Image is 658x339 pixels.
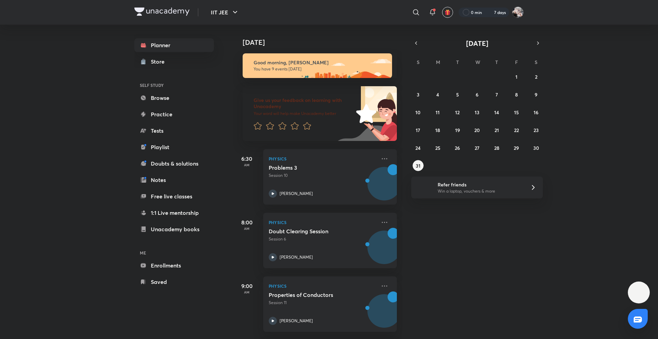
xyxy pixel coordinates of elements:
h5: Properties of Conductors [269,291,354,298]
p: Session 10 [269,172,376,179]
button: [DATE] [421,38,533,48]
h6: Good morning, [PERSON_NAME] [254,60,386,66]
abbr: August 19, 2025 [455,127,460,133]
abbr: August 11, 2025 [436,109,440,116]
button: August 23, 2025 [531,125,541,135]
button: August 12, 2025 [452,107,463,118]
button: August 31, 2025 [413,160,424,171]
img: ttu [635,288,643,297]
button: August 19, 2025 [452,125,463,135]
button: August 6, 2025 [472,89,483,100]
h6: Refer friends [438,181,522,188]
button: August 9, 2025 [531,89,541,100]
abbr: August 4, 2025 [436,91,439,98]
abbr: August 15, 2025 [514,109,519,116]
p: Session 6 [269,236,376,242]
abbr: August 30, 2025 [533,145,539,151]
button: August 22, 2025 [511,125,522,135]
abbr: August 10, 2025 [415,109,421,116]
button: August 1, 2025 [511,71,522,82]
img: morning [243,53,392,78]
button: August 3, 2025 [413,89,424,100]
abbr: August 2, 2025 [535,74,537,80]
abbr: August 5, 2025 [456,91,459,98]
h5: 6:30 [233,155,260,163]
a: Practice [134,107,214,121]
p: AM [233,226,260,231]
button: August 15, 2025 [511,107,522,118]
img: unacademy [359,228,397,275]
h5: 9:00 [233,282,260,290]
h6: ME [134,247,214,259]
button: August 18, 2025 [432,125,443,135]
img: avatar [444,9,451,15]
button: August 11, 2025 [432,107,443,118]
button: August 2, 2025 [531,71,541,82]
button: August 5, 2025 [452,89,463,100]
p: Physics [269,218,376,226]
abbr: August 22, 2025 [514,127,519,133]
button: August 16, 2025 [531,107,541,118]
abbr: August 3, 2025 [417,91,419,98]
a: Company Logo [134,8,190,17]
a: Store [134,55,214,68]
button: August 24, 2025 [413,142,424,153]
abbr: August 26, 2025 [455,145,460,151]
a: Doubts & solutions [134,157,214,170]
button: August 29, 2025 [511,142,522,153]
a: Notes [134,173,214,187]
abbr: August 24, 2025 [415,145,421,151]
p: Physics [269,282,376,290]
abbr: August 8, 2025 [515,91,518,98]
h5: 8:00 [233,218,260,226]
h5: Doubt Clearing Session [269,228,354,235]
p: Win a laptop, vouchers & more [438,188,522,194]
h6: Give us your feedback on learning with Unacademy [254,97,354,109]
button: August 4, 2025 [432,89,443,100]
p: [PERSON_NAME] [280,254,313,260]
img: unacademy [359,164,397,211]
button: August 21, 2025 [491,125,502,135]
abbr: August 20, 2025 [474,127,480,133]
span: [DATE] [466,39,488,48]
button: August 17, 2025 [413,125,424,135]
img: unacademy [359,291,397,339]
img: streak [486,9,493,16]
h4: [DATE] [243,38,404,47]
button: August 14, 2025 [491,107,502,118]
abbr: Monday [436,59,440,65]
button: August 28, 2025 [491,142,502,153]
abbr: August 23, 2025 [534,127,539,133]
abbr: Thursday [495,59,498,65]
a: Enrollments [134,259,214,272]
abbr: August 18, 2025 [435,127,440,133]
p: Session 11 [269,300,376,306]
p: Your word will help make Unacademy better [254,111,354,116]
abbr: August 9, 2025 [535,91,537,98]
abbr: August 27, 2025 [475,145,479,151]
abbr: Sunday [417,59,419,65]
abbr: Tuesday [456,59,459,65]
button: August 27, 2025 [472,142,483,153]
p: Physics [269,155,376,163]
img: feedback_image [333,86,397,141]
abbr: August 31, 2025 [416,162,421,169]
a: 1:1 Live mentorship [134,206,214,220]
h6: SELF STUDY [134,79,214,91]
img: referral [417,181,430,194]
button: avatar [442,7,453,18]
abbr: August 17, 2025 [416,127,420,133]
img: Navin Raj [512,6,524,18]
abbr: August 29, 2025 [514,145,519,151]
button: August 26, 2025 [452,142,463,153]
button: August 25, 2025 [432,142,443,153]
abbr: Friday [515,59,518,65]
abbr: August 28, 2025 [494,145,499,151]
img: Company Logo [134,8,190,16]
button: August 20, 2025 [472,125,483,135]
button: August 8, 2025 [511,89,522,100]
abbr: August 12, 2025 [455,109,460,116]
button: August 7, 2025 [491,89,502,100]
abbr: August 7, 2025 [496,91,498,98]
a: Planner [134,38,214,52]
